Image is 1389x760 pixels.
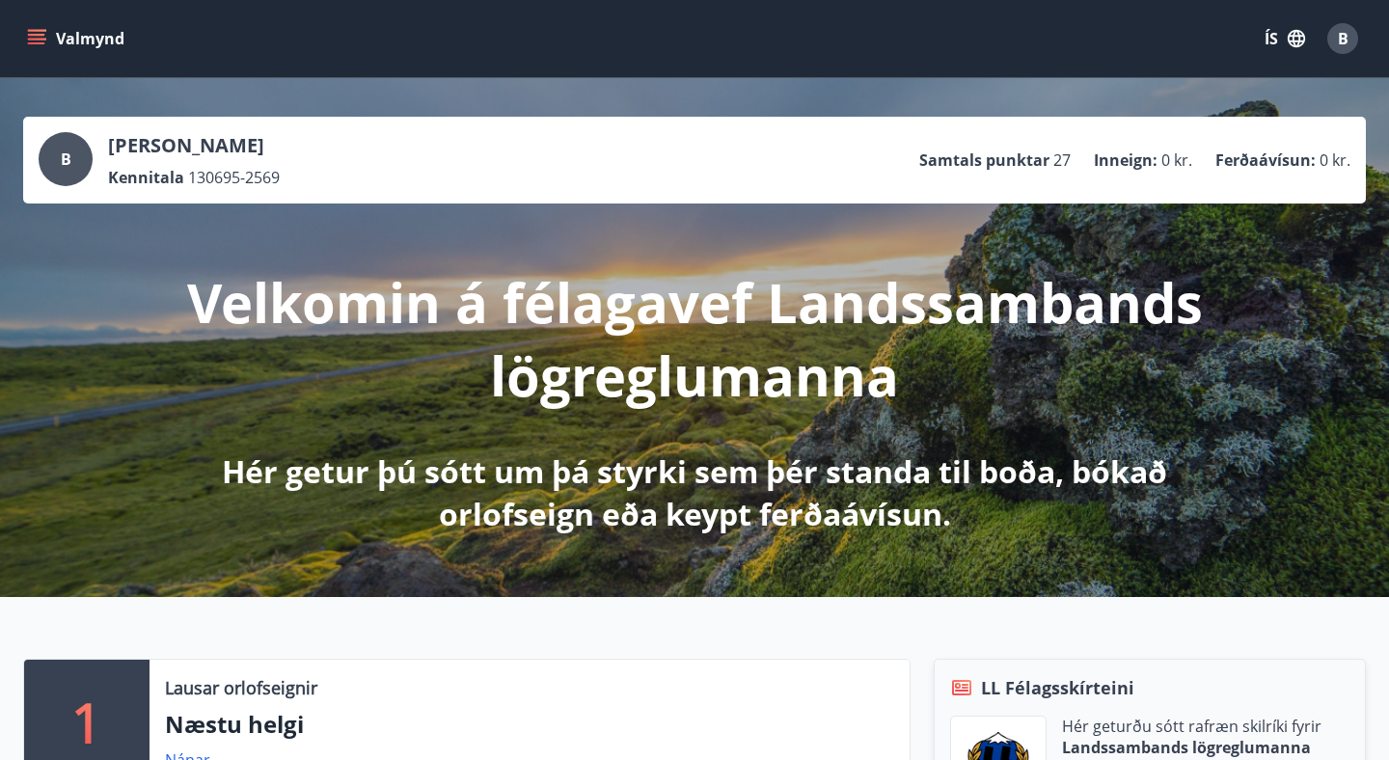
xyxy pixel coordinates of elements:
button: B [1320,15,1366,62]
p: Kennitala [108,167,184,188]
button: menu [23,21,132,56]
p: Ferðaávísun : [1215,149,1316,171]
span: 0 kr. [1161,149,1192,171]
span: 27 [1053,149,1071,171]
p: Næstu helgi [165,708,894,741]
p: Velkomin á félagavef Landssambands lögreglumanna [185,265,1204,412]
p: [PERSON_NAME] [108,132,280,159]
button: ÍS [1254,21,1316,56]
p: 1 [71,685,102,758]
p: Inneign : [1094,149,1157,171]
p: Landssambands lögreglumanna [1062,737,1321,758]
p: Hér getur þú sótt um þá styrki sem þér standa til boða, bókað orlofseign eða keypt ferðaávísun. [185,450,1204,535]
span: 130695-2569 [188,167,280,188]
span: LL Félagsskírteini [981,675,1134,700]
span: B [1338,28,1348,49]
p: Samtals punktar [919,149,1049,171]
span: 0 kr. [1320,149,1350,171]
p: Hér geturðu sótt rafræn skilríki fyrir [1062,716,1321,737]
p: Lausar orlofseignir [165,675,317,700]
span: B [61,149,71,170]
